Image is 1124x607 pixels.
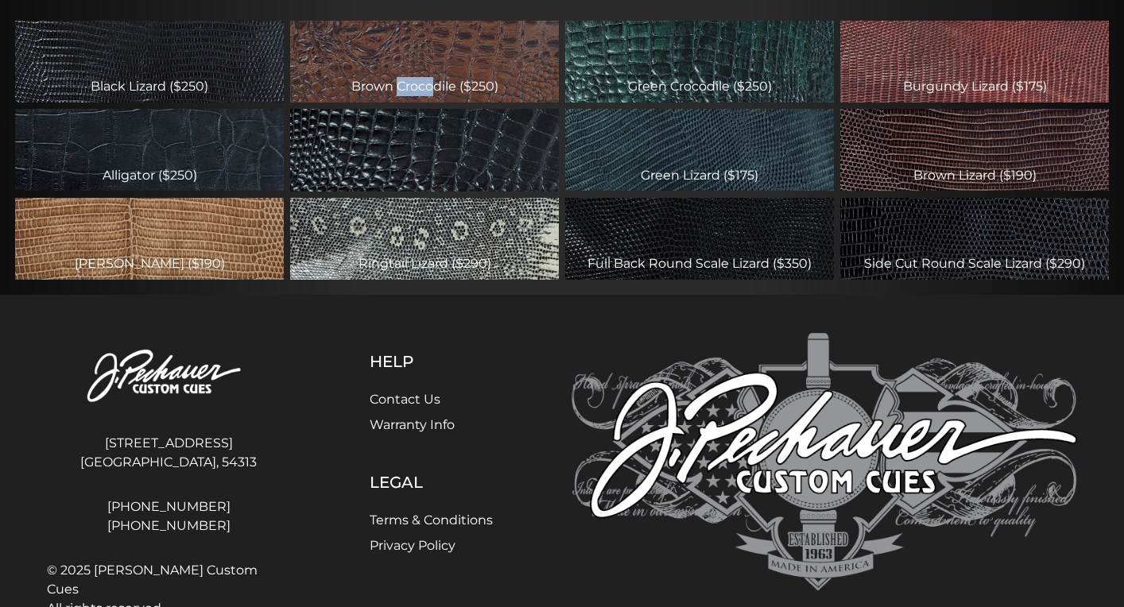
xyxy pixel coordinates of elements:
[565,21,834,102] div: Green Crocodile ($250)
[370,512,493,528] a: Terms & Conditions
[840,198,1109,280] div: Side Cut Round Scale Lizard ($290)
[15,198,284,280] div: [PERSON_NAME] ($190)
[47,333,290,421] img: Pechauer Custom Cues
[370,352,493,371] h5: Help
[370,417,455,432] a: Warranty Info
[565,109,834,191] div: Green Lizard ($175)
[47,427,290,478] address: [STREET_ADDRESS] [GEOGRAPHIC_DATA], 54313
[370,392,440,407] a: Contact Us
[290,21,559,102] div: Brown Crocodile ($250)
[15,109,284,191] div: Alligator ($250)
[572,333,1077,591] img: Pechauer Custom Cues
[47,516,290,535] a: [PHONE_NUMBER]
[565,198,834,280] div: Full Back Round Scale Lizard ($350)
[290,109,559,191] div: Black Crocodile ($250)
[47,497,290,516] a: [PHONE_NUMBER]
[370,538,455,553] a: Privacy Policy
[840,109,1109,191] div: Brown Lizard ($190)
[15,21,284,102] div: Black Lizard ($250)
[370,473,493,492] h5: Legal
[840,21,1109,102] div: Burgundy Lizard ($175)
[290,198,559,280] div: Ringtail Lizard ($290)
